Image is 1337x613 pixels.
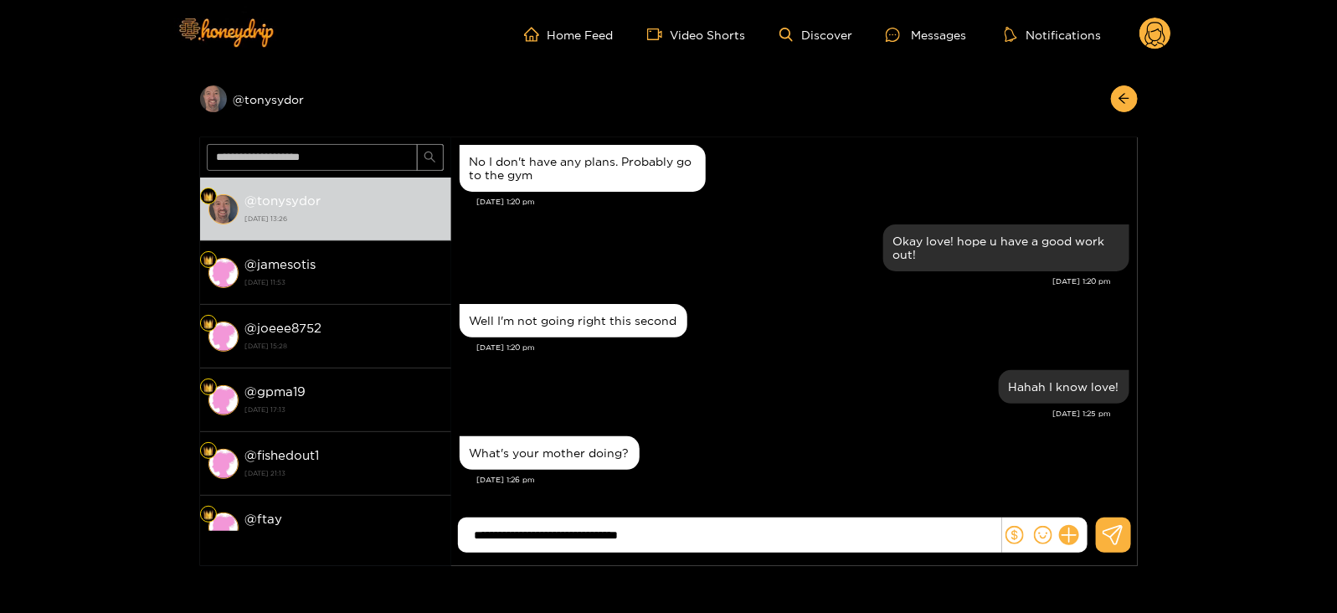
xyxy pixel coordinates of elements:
a: Discover [779,28,852,42]
strong: @ tonysydor [245,193,321,208]
span: arrow-left [1118,92,1130,106]
strong: [DATE] 21:13 [245,466,443,481]
div: Sep. 28, 1:20 pm [460,304,687,337]
div: No I don't have any plans. Probably go to the gym [470,155,696,182]
div: Sep. 28, 1:20 pm [883,224,1129,271]
img: conversation [208,322,239,352]
span: smile [1034,526,1052,544]
img: conversation [208,513,239,543]
strong: @ joeee8752 [245,321,322,335]
img: Fan Level [203,383,213,393]
img: conversation [208,194,239,224]
div: [DATE] 1:20 pm [477,342,1129,353]
button: arrow-left [1111,85,1138,112]
div: @tonysydor [200,85,451,112]
div: [DATE] 1:26 pm [477,474,1129,486]
strong: [DATE] 15:28 [245,338,443,353]
div: [DATE] 1:25 pm [460,408,1112,420]
div: Okay love! hope u have a good work out! [893,234,1119,261]
span: dollar [1005,526,1024,544]
img: Fan Level [203,446,213,456]
button: dollar [1002,523,1027,548]
span: home [524,27,548,42]
strong: [DATE] 03:00 [245,529,443,544]
div: What's your mother doing? [470,446,630,460]
div: [DATE] 1:20 pm [460,276,1112,287]
div: Hahah I know love! [1009,380,1119,394]
img: Fan Level [203,510,213,520]
strong: @ fishedout1 [245,448,320,462]
strong: @ gpma19 [245,384,306,399]
div: Sep. 28, 1:25 pm [999,370,1129,404]
a: Home Feed [524,27,614,42]
div: Messages [886,25,966,44]
div: [DATE] 1:20 pm [477,196,1129,208]
img: conversation [208,449,239,479]
strong: [DATE] 17:13 [245,402,443,417]
img: Fan Level [203,192,213,202]
strong: @ ftay [245,512,283,526]
span: video-camera [647,27,671,42]
div: Sep. 28, 1:26 pm [460,436,640,470]
img: conversation [208,385,239,415]
div: Well I'm not going right this second [470,314,677,327]
a: Video Shorts [647,27,746,42]
img: conversation [208,258,239,288]
div: Sep. 28, 1:20 pm [460,145,706,192]
strong: [DATE] 13:26 [245,211,443,226]
img: Fan Level [203,255,213,265]
span: search [424,151,436,165]
img: Fan Level [203,319,213,329]
button: Notifications [1000,26,1106,43]
strong: @ jamesotis [245,257,316,271]
button: search [417,144,444,171]
strong: [DATE] 11:53 [245,275,443,290]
